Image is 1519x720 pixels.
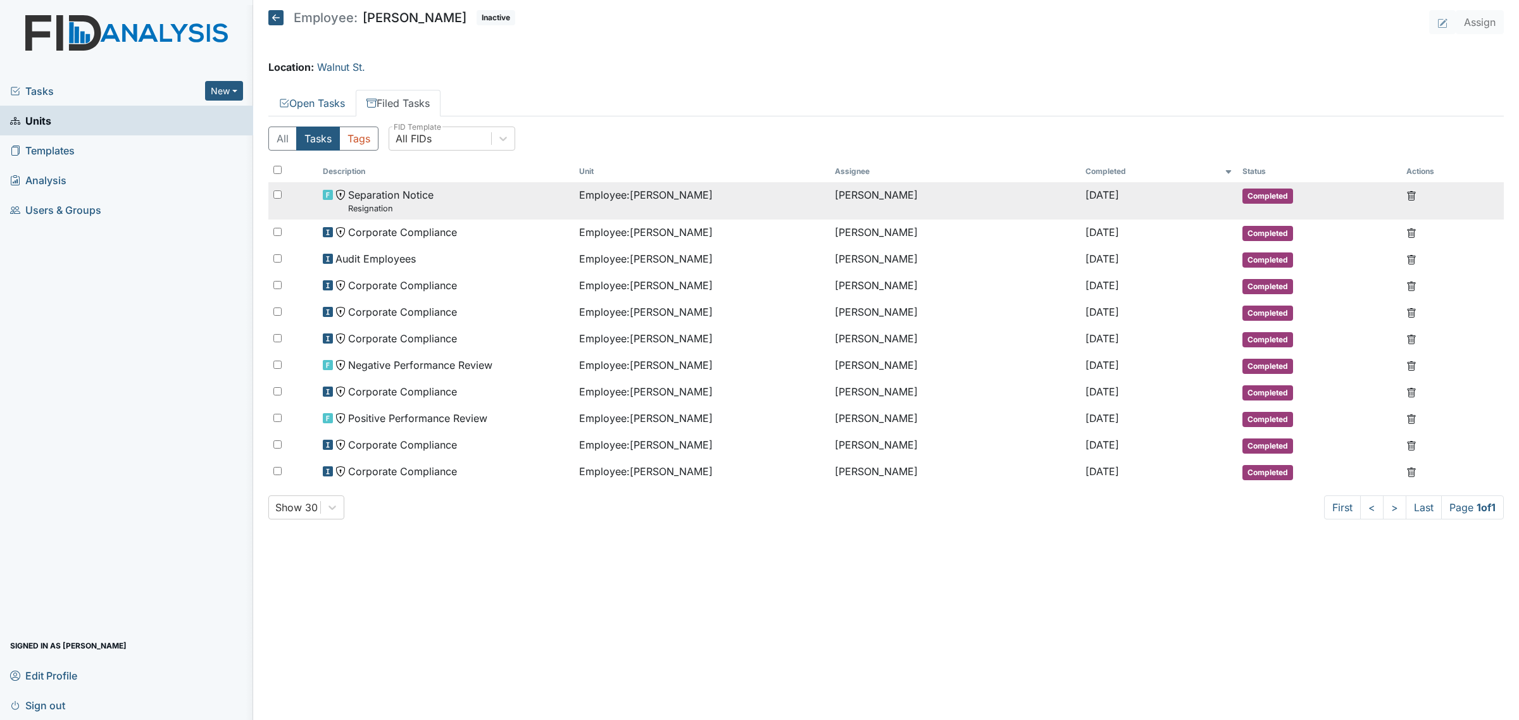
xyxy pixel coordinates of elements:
span: Completed [1242,438,1293,454]
span: Units [10,111,51,130]
td: [PERSON_NAME] [830,352,1080,379]
span: Page [1441,495,1504,519]
a: Delete [1406,278,1416,293]
a: Open Tasks [268,90,356,116]
span: Signed in as [PERSON_NAME] [10,636,127,655]
span: Completed [1242,385,1293,400]
span: Inactive [477,10,515,25]
span: [DATE] [1085,412,1119,425]
span: Edit Profile [10,666,77,685]
span: Corporate Compliance [348,384,457,399]
a: Delete [1406,464,1416,479]
span: Completed [1242,189,1293,204]
a: < [1360,495,1384,519]
div: Filed Tasks [268,127,1504,519]
span: Positive Performance Review [348,411,487,426]
a: > [1383,495,1406,519]
strong: 1 of 1 [1477,501,1496,514]
th: Toggle SortBy [318,161,573,182]
span: Employee : [PERSON_NAME] [579,384,713,399]
button: New [205,81,243,101]
span: Employee: [294,11,358,24]
span: [DATE] [1085,438,1119,451]
input: Toggle All Rows Selected [273,166,282,174]
td: [PERSON_NAME] [830,459,1080,485]
a: Delete [1406,411,1416,426]
span: Completed [1242,359,1293,374]
th: Toggle SortBy [1080,161,1237,182]
th: Toggle SortBy [574,161,830,182]
span: Completed [1242,252,1293,268]
span: Sign out [10,695,65,715]
span: Completed [1242,412,1293,427]
a: Delete [1406,304,1416,320]
span: Analysis [10,170,66,190]
span: Corporate Compliance [348,278,457,293]
td: [PERSON_NAME] [830,273,1080,299]
a: Delete [1406,357,1416,373]
span: [DATE] [1085,385,1119,398]
th: Toggle SortBy [1237,161,1401,182]
span: Completed [1242,226,1293,241]
a: Filed Tasks [356,90,441,116]
td: [PERSON_NAME] [830,220,1080,246]
div: Show 30 [275,500,318,515]
span: Employee : [PERSON_NAME] [579,187,713,202]
span: Employee : [PERSON_NAME] [579,225,713,240]
span: Employee : [PERSON_NAME] [579,331,713,346]
a: Tasks [10,84,205,99]
span: [DATE] [1085,189,1119,201]
button: Assign [1456,10,1504,34]
span: Employee : [PERSON_NAME] [579,304,713,320]
span: [DATE] [1085,465,1119,478]
span: Corporate Compliance [348,437,457,452]
span: [DATE] [1085,332,1119,345]
th: Assignee [830,161,1080,182]
small: Resignation [348,202,434,214]
span: Negative Performance Review [348,357,492,373]
button: Tasks [296,127,340,151]
span: Completed [1242,332,1293,347]
span: Templates [10,140,75,160]
span: Corporate Compliance [348,331,457,346]
nav: task-pagination [1324,495,1504,519]
span: Employee : [PERSON_NAME] [579,278,713,293]
a: First [1324,495,1361,519]
td: [PERSON_NAME] [830,299,1080,326]
span: Employee : [PERSON_NAME] [579,437,713,452]
strong: Location: [268,61,314,73]
td: [PERSON_NAME] [830,326,1080,352]
div: Type filter [268,127,378,151]
a: Delete [1406,225,1416,240]
span: Completed [1242,279,1293,294]
span: Corporate Compliance [348,225,457,240]
span: Audit Employees [335,251,416,266]
span: Employee : [PERSON_NAME] [579,411,713,426]
span: [DATE] [1085,226,1119,239]
a: Delete [1406,331,1416,346]
span: Employee : [PERSON_NAME] [579,357,713,373]
span: [DATE] [1085,306,1119,318]
span: Completed [1242,465,1293,480]
a: Delete [1406,437,1416,452]
a: Delete [1406,187,1416,202]
span: [DATE] [1085,279,1119,292]
td: [PERSON_NAME] [830,406,1080,432]
td: [PERSON_NAME] [830,432,1080,459]
td: [PERSON_NAME] [830,379,1080,406]
button: Tags [339,127,378,151]
span: Employee : [PERSON_NAME] [579,251,713,266]
a: Last [1406,495,1442,519]
span: Separation Notice Resignation [348,187,434,214]
h5: [PERSON_NAME] [268,10,515,25]
span: [DATE] [1085,252,1119,265]
a: Walnut St. [317,61,365,73]
td: [PERSON_NAME] [830,182,1080,220]
button: All [268,127,297,151]
span: [DATE] [1085,359,1119,371]
span: Completed [1242,306,1293,321]
a: Delete [1406,251,1416,266]
span: Corporate Compliance [348,304,457,320]
span: Corporate Compliance [348,464,457,479]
